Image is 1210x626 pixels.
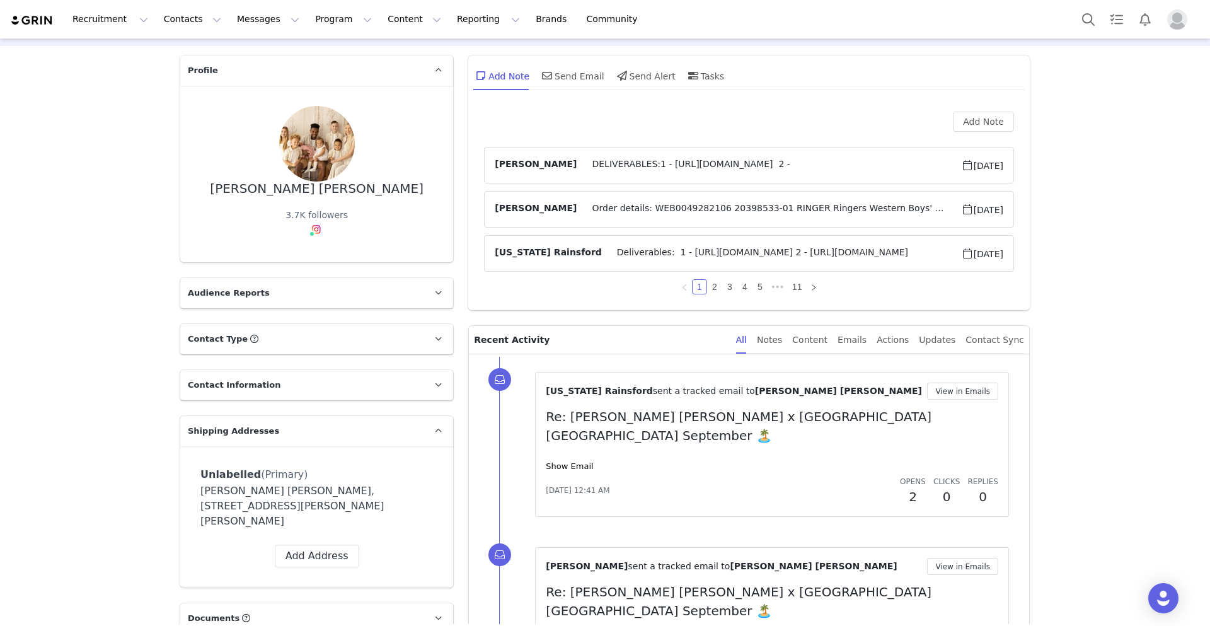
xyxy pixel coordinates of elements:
img: instagram.svg [311,224,321,235]
span: DELIVERABLES:1 - [URL][DOMAIN_NAME] 2 - [577,158,960,173]
h2: 0 [967,487,998,506]
p: DELIVERABLES: 1 - [5,5,429,35]
span: [US_STATE] Rainsford [495,246,602,261]
span: [PERSON_NAME] [546,561,628,571]
button: Program [308,5,379,33]
button: Messages [229,5,307,33]
span: [PERSON_NAME] [PERSON_NAME] [730,561,897,571]
a: Brands [528,5,578,33]
button: View in Emails [927,383,998,400]
a: Show Email [546,461,593,471]
div: Emails [838,326,867,354]
div: 3.7K followers [285,209,348,222]
button: Recruitment [65,5,156,33]
span: Replies [967,477,998,486]
a: 4 [738,280,752,294]
div: All [736,326,747,354]
li: 2 [707,279,722,294]
div: [PERSON_NAME] [PERSON_NAME], [STREET_ADDRESS][PERSON_NAME][PERSON_NAME] [200,484,433,529]
span: (Primary) [261,468,308,480]
li: Previous Page [677,279,692,294]
span: Order details: WEB0049282106 20398533-01 RINGER Ringers Western Boys' [PERSON_NAME] Trucker Cap C... [577,202,960,217]
span: Unlabelled [200,468,261,480]
div: Contact Sync [965,326,1024,354]
a: 11 [788,280,806,294]
p: Re: [PERSON_NAME] [PERSON_NAME] x [GEOGRAPHIC_DATA] [GEOGRAPHIC_DATA] September 🏝️ [546,407,998,445]
button: Contacts [156,5,229,33]
button: View in Emails [927,558,998,575]
span: Shipping Addresses [188,425,279,438]
a: Tasks [1103,5,1131,33]
button: Reporting [449,5,527,33]
a: 3 [723,280,737,294]
li: 5 [752,279,768,294]
li: Next Page [806,279,821,294]
span: Contact Information [188,379,280,391]
img: 88cf28cd-5173-4e32-aa9e-eabc3eb6570d.jpg [279,106,355,182]
div: Open Intercom Messenger [1148,583,1178,613]
i: icon: left [681,284,688,291]
span: Opens [900,477,926,486]
i: icon: right [810,284,817,291]
li: 4 [737,279,752,294]
li: Next 5 Pages [768,279,788,294]
div: Actions [877,326,909,354]
span: Audience Reports [188,287,270,299]
span: Contact Type [188,333,248,345]
span: Clicks [933,477,960,486]
button: Search [1075,5,1102,33]
a: 2 [708,280,722,294]
span: [US_STATE] Rainsford [546,386,653,396]
img: placeholder-profile.jpg [1167,9,1187,30]
span: [DATE] [961,158,1003,173]
div: Add Note [473,61,529,91]
a: Community [579,5,651,33]
div: Send Alert [614,61,676,91]
a: [URL][DOMAIN_NAME] [15,25,108,35]
div: Send Email [539,61,604,91]
h2: 0 [933,487,960,506]
span: Documents [188,612,239,625]
div: Updates [919,326,955,354]
span: ••• [768,279,788,294]
button: Add Address [275,545,359,567]
span: [DATE] [961,202,1003,217]
a: 5 [753,280,767,294]
div: Notes [757,326,782,354]
span: sent a tracked email to [653,386,755,396]
div: Tasks [686,61,725,91]
li: 11 [788,279,807,294]
img: grin logo [10,14,54,26]
span: [DATE] 12:41 AM [546,485,609,496]
span: [DATE] [961,246,1003,261]
div: Content [792,326,827,354]
span: [PERSON_NAME] [495,158,577,173]
span: [PERSON_NAME] [495,202,577,217]
button: Notifications [1131,5,1159,33]
button: Add Note [953,112,1014,132]
button: Content [380,5,449,33]
span: Profile [188,64,218,77]
h2: 2 [900,487,926,506]
a: 1 [693,280,706,294]
p: Re: [PERSON_NAME] [PERSON_NAME] x [GEOGRAPHIC_DATA] [GEOGRAPHIC_DATA] September 🏝️ [546,583,998,620]
div: [PERSON_NAME] [PERSON_NAME] [210,182,423,196]
li: 1 [692,279,707,294]
span: Deliverables: 1 - [URL][DOMAIN_NAME] 2 - [URL][DOMAIN_NAME] [602,246,961,261]
button: Profile [1160,9,1200,30]
li: 3 [722,279,737,294]
span: sent a tracked email to [628,561,730,571]
p: Recent Activity [474,326,725,354]
span: [PERSON_NAME] [PERSON_NAME] [755,386,922,396]
p: 2 - [5,44,429,54]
